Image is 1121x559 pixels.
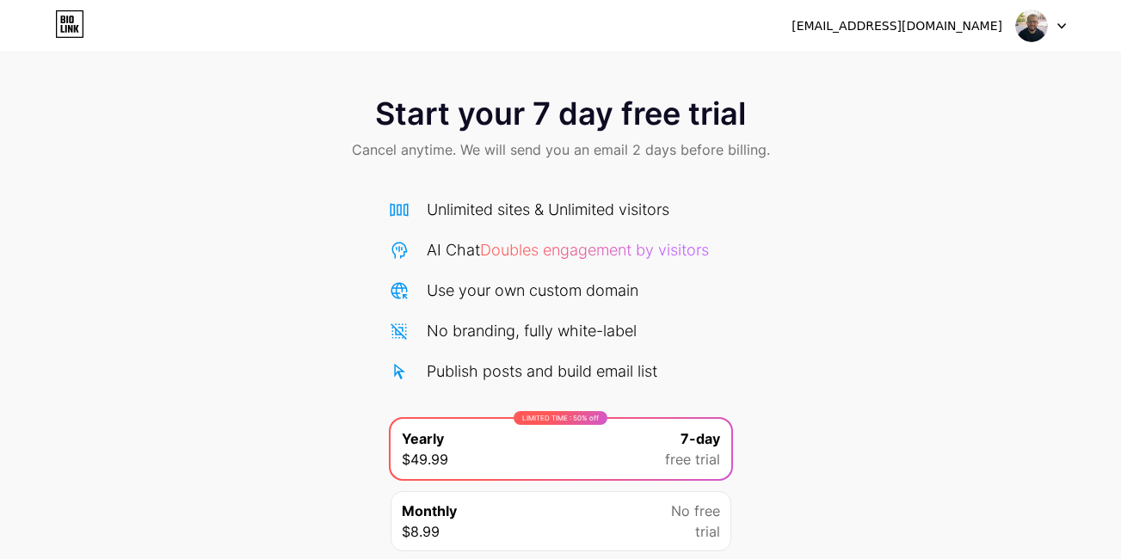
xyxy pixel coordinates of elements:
[402,521,440,542] span: $8.99
[514,411,607,425] div: LIMITED TIME : 50% off
[427,359,657,383] div: Publish posts and build email list
[352,139,770,160] span: Cancel anytime. We will send you an email 2 days before billing.
[791,17,1002,35] div: [EMAIL_ADDRESS][DOMAIN_NAME]
[427,319,637,342] div: No branding, fully white-label
[671,501,720,521] span: No free
[402,501,457,521] span: Monthly
[402,428,444,449] span: Yearly
[427,238,709,261] div: AI Chat
[665,449,720,470] span: free trial
[375,96,746,131] span: Start your 7 day free trial
[427,279,638,302] div: Use your own custom domain
[681,428,720,449] span: 7-day
[427,198,669,221] div: Unlimited sites & Unlimited visitors
[695,521,720,542] span: trial
[480,241,709,259] span: Doubles engagement by visitors
[402,449,448,470] span: $49.99
[1015,9,1048,42] img: Wijroun Mstapha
